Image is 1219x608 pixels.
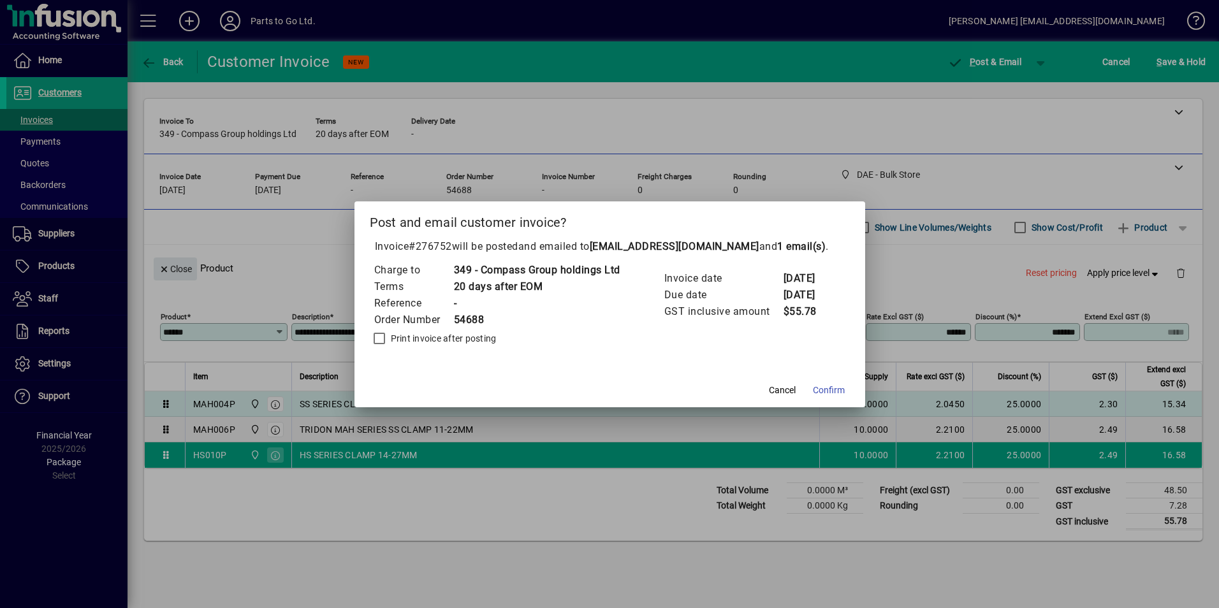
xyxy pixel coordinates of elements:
span: Cancel [769,384,796,397]
td: GST inclusive amount [664,303,783,320]
label: Print invoice after posting [388,332,497,345]
td: Terms [374,279,453,295]
td: [DATE] [783,270,834,287]
span: and emailed to [518,240,826,252]
td: - [453,295,620,312]
td: 54688 [453,312,620,328]
button: Cancel [762,379,803,402]
td: 349 - Compass Group holdings Ltd [453,262,620,279]
td: Due date [664,287,783,303]
h2: Post and email customer invoice? [354,201,865,238]
td: Order Number [374,312,453,328]
span: Confirm [813,384,845,397]
td: $55.78 [783,303,834,320]
button: Confirm [808,379,850,402]
td: Invoice date [664,270,783,287]
td: Charge to [374,262,453,279]
p: Invoice will be posted . [370,239,850,254]
td: Reference [374,295,453,312]
b: [EMAIL_ADDRESS][DOMAIN_NAME] [590,240,759,252]
b: 1 email(s) [777,240,826,252]
td: 20 days after EOM [453,279,620,295]
span: #276752 [409,240,452,252]
td: [DATE] [783,287,834,303]
span: and [759,240,826,252]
